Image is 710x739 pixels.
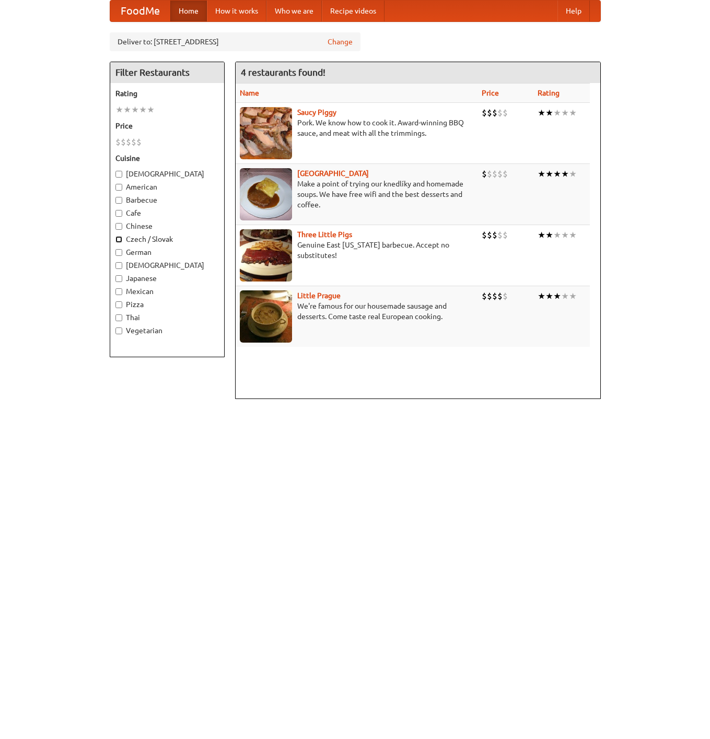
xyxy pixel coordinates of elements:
[115,136,121,148] li: $
[115,104,123,115] li: ★
[115,195,219,205] label: Barbecue
[115,182,219,192] label: American
[115,234,219,244] label: Czech / Slovak
[569,168,577,180] li: ★
[115,208,219,218] label: Cafe
[240,290,292,343] img: littleprague.jpg
[538,107,545,119] li: ★
[110,62,224,83] h4: Filter Restaurants
[538,290,545,302] li: ★
[497,107,503,119] li: $
[131,104,139,115] li: ★
[557,1,590,21] a: Help
[136,136,142,148] li: $
[115,169,219,179] label: [DEMOGRAPHIC_DATA]
[482,290,487,302] li: $
[482,89,499,97] a: Price
[126,136,131,148] li: $
[170,1,207,21] a: Home
[492,168,497,180] li: $
[503,107,508,119] li: $
[569,107,577,119] li: ★
[241,67,325,77] ng-pluralize: 4 restaurants found!
[545,290,553,302] li: ★
[115,249,122,256] input: German
[545,168,553,180] li: ★
[240,240,474,261] p: Genuine East [US_STATE] barbecue. Accept no substitutes!
[497,168,503,180] li: $
[322,1,385,21] a: Recipe videos
[121,136,126,148] li: $
[497,290,503,302] li: $
[545,107,553,119] li: ★
[561,107,569,119] li: ★
[115,184,122,191] input: American
[503,290,508,302] li: $
[115,286,219,297] label: Mexican
[240,168,292,220] img: czechpoint.jpg
[538,168,545,180] li: ★
[115,260,219,271] label: [DEMOGRAPHIC_DATA]
[115,262,122,269] input: [DEMOGRAPHIC_DATA]
[115,247,219,257] label: German
[115,301,122,308] input: Pizza
[561,168,569,180] li: ★
[492,107,497,119] li: $
[297,230,352,239] a: Three Little Pigs
[115,223,122,230] input: Chinese
[553,107,561,119] li: ★
[482,107,487,119] li: $
[569,290,577,302] li: ★
[487,107,492,119] li: $
[115,221,219,231] label: Chinese
[115,275,122,282] input: Japanese
[115,88,219,99] h5: Rating
[553,290,561,302] li: ★
[240,107,292,159] img: saucy.jpg
[497,229,503,241] li: $
[487,168,492,180] li: $
[328,37,353,47] a: Change
[545,229,553,241] li: ★
[297,169,369,178] a: [GEOGRAPHIC_DATA]
[110,32,360,51] div: Deliver to: [STREET_ADDRESS]
[553,229,561,241] li: ★
[538,229,545,241] li: ★
[115,314,122,321] input: Thai
[207,1,266,21] a: How it works
[115,121,219,131] h5: Price
[115,171,122,178] input: [DEMOGRAPHIC_DATA]
[115,325,219,336] label: Vegetarian
[115,312,219,323] label: Thai
[503,168,508,180] li: $
[110,1,170,21] a: FoodMe
[492,290,497,302] li: $
[297,291,341,300] a: Little Prague
[503,229,508,241] li: $
[561,290,569,302] li: ★
[115,197,122,204] input: Barbecue
[569,229,577,241] li: ★
[266,1,322,21] a: Who we are
[482,229,487,241] li: $
[538,89,560,97] a: Rating
[131,136,136,148] li: $
[487,229,492,241] li: $
[492,229,497,241] li: $
[115,273,219,284] label: Japanese
[240,89,259,97] a: Name
[115,299,219,310] label: Pizza
[561,229,569,241] li: ★
[115,288,122,295] input: Mexican
[147,104,155,115] li: ★
[297,108,336,116] b: Saucy Piggy
[487,290,492,302] li: $
[240,179,474,210] p: Make a point of trying our knedlíky and homemade soups. We have free wifi and the best desserts a...
[115,236,122,243] input: Czech / Slovak
[240,229,292,281] img: littlepigs.jpg
[115,210,122,217] input: Cafe
[553,168,561,180] li: ★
